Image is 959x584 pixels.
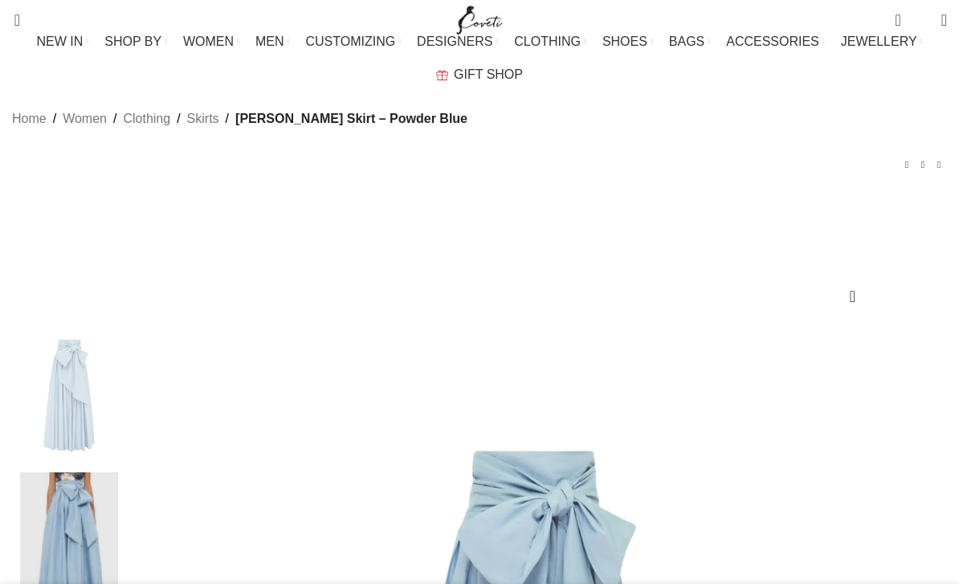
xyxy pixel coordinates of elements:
a: Search [4,4,20,36]
span: BAGS [669,34,704,49]
span: SHOES [602,34,647,49]
span: WOMEN [183,34,234,49]
a: Next product [931,157,947,173]
img: GiftBag [436,70,448,80]
a: JEWELLERY [841,26,923,58]
a: CUSTOMIZING [305,26,401,58]
span: MEN [255,34,284,49]
a: SHOP BY [104,26,167,58]
span: NEW IN [37,34,84,49]
span: DESIGNERS [417,34,492,49]
nav: Breadcrumb [12,108,467,129]
a: GIFT SHOP [436,59,523,91]
a: NEW IN [37,26,89,58]
a: CLOTHING [514,26,586,58]
a: ACCESSORIES [726,26,825,58]
a: Previous product [899,157,915,173]
span: GIFT SHOP [454,67,523,82]
div: My Wishlist [913,4,929,36]
span: ACCESSORIES [726,34,819,49]
span: 0 [896,8,908,20]
a: WOMEN [183,26,239,58]
a: MEN [255,26,289,58]
span: 0 [916,16,928,28]
a: BAGS [669,26,710,58]
a: Women [63,108,107,129]
a: Site logo [453,12,507,26]
a: Clothing [123,108,170,129]
a: Skirts [187,108,219,129]
span: [PERSON_NAME] Skirt – Powder Blue [235,108,467,129]
img: Valerie Maxi Skirt - Powder Blue [20,314,118,464]
a: DESIGNERS [417,26,498,58]
div: Main navigation [4,26,955,91]
span: CLOTHING [514,34,581,49]
span: SHOP BY [104,34,161,49]
span: CUSTOMIZING [305,34,395,49]
span: JEWELLERY [841,34,917,49]
a: Home [12,108,47,129]
a: SHOES [602,26,653,58]
a: 0 [887,4,908,36]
